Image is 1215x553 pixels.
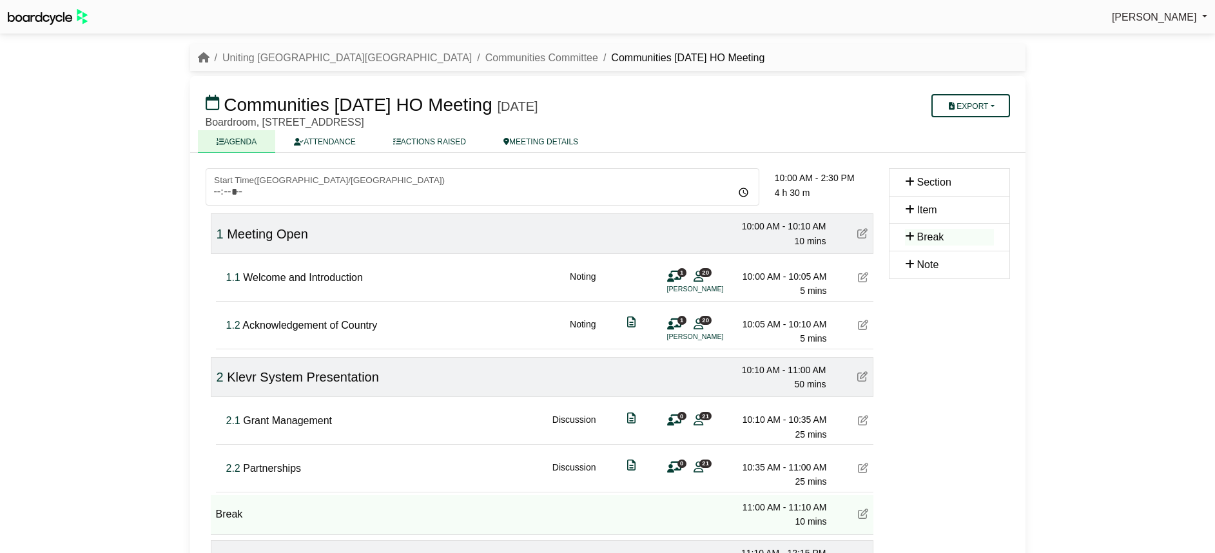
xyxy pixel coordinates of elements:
span: Note [917,259,939,270]
span: Click to fine tune number [226,415,240,426]
div: 11:00 AM - 11:10 AM [737,500,827,514]
span: 0 [677,460,686,468]
div: 10:00 AM - 10:10 AM [736,219,826,233]
span: 4 h 30 m [775,188,810,198]
span: Click to fine tune number [217,370,224,384]
div: 10:00 AM - 2:30 PM [775,171,873,185]
img: BoardcycleBlackGreen-aaafeed430059cb809a45853b8cf6d952af9d84e6e89e1f1685b34bfd5cb7d64.svg [8,9,88,25]
div: [DATE] [498,99,538,114]
span: Break [917,231,944,242]
div: Discussion [552,460,596,489]
span: Klevr System Presentation [227,370,379,384]
a: ACTIONS RAISED [374,130,485,153]
nav: breadcrumb [198,50,765,66]
a: MEETING DETAILS [485,130,597,153]
span: Item [917,204,937,215]
a: [PERSON_NAME] [1112,9,1207,26]
div: 10:10 AM - 11:00 AM [736,363,826,377]
span: Section [917,177,951,188]
span: Grant Management [243,415,332,426]
a: Communities Committee [485,52,598,63]
span: Click to fine tune number [217,227,224,241]
span: 0 [677,412,686,420]
span: 10 mins [794,236,826,246]
li: Communities [DATE] HO Meeting [598,50,764,66]
span: 25 mins [795,476,826,487]
span: 10 mins [795,516,826,527]
a: AGENDA [198,130,276,153]
div: 10:35 AM - 11:00 AM [737,460,827,474]
span: 50 mins [794,379,826,389]
span: Partnerships [243,463,301,474]
span: Welcome and Introduction [243,272,363,283]
span: Click to fine tune number [226,320,240,331]
span: [PERSON_NAME] [1112,12,1197,23]
span: 5 mins [800,333,826,344]
a: ATTENDANCE [275,130,374,153]
span: Meeting Open [227,227,308,241]
div: 10:10 AM - 10:35 AM [737,412,827,427]
span: Break [216,509,243,519]
span: Click to fine tune number [226,272,240,283]
div: Discussion [552,412,596,441]
a: Uniting [GEOGRAPHIC_DATA][GEOGRAPHIC_DATA] [222,52,472,63]
div: Noting [570,269,596,298]
span: Boardroom, [STREET_ADDRESS] [206,117,364,128]
span: 5 mins [800,286,826,296]
div: 10:00 AM - 10:05 AM [737,269,827,284]
span: 20 [699,316,712,324]
span: 1 [677,316,686,324]
span: 21 [699,460,712,468]
li: [PERSON_NAME] [667,284,764,295]
li: [PERSON_NAME] [667,331,764,342]
span: Click to fine tune number [226,463,240,474]
span: Acknowledgement of Country [242,320,377,331]
span: 21 [699,412,712,420]
div: Noting [570,317,596,346]
button: Export [931,94,1009,117]
span: 1 [677,268,686,276]
div: 10:05 AM - 10:10 AM [737,317,827,331]
span: 25 mins [795,429,826,440]
span: Communities [DATE] HO Meeting [224,95,492,115]
span: 20 [699,268,712,276]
